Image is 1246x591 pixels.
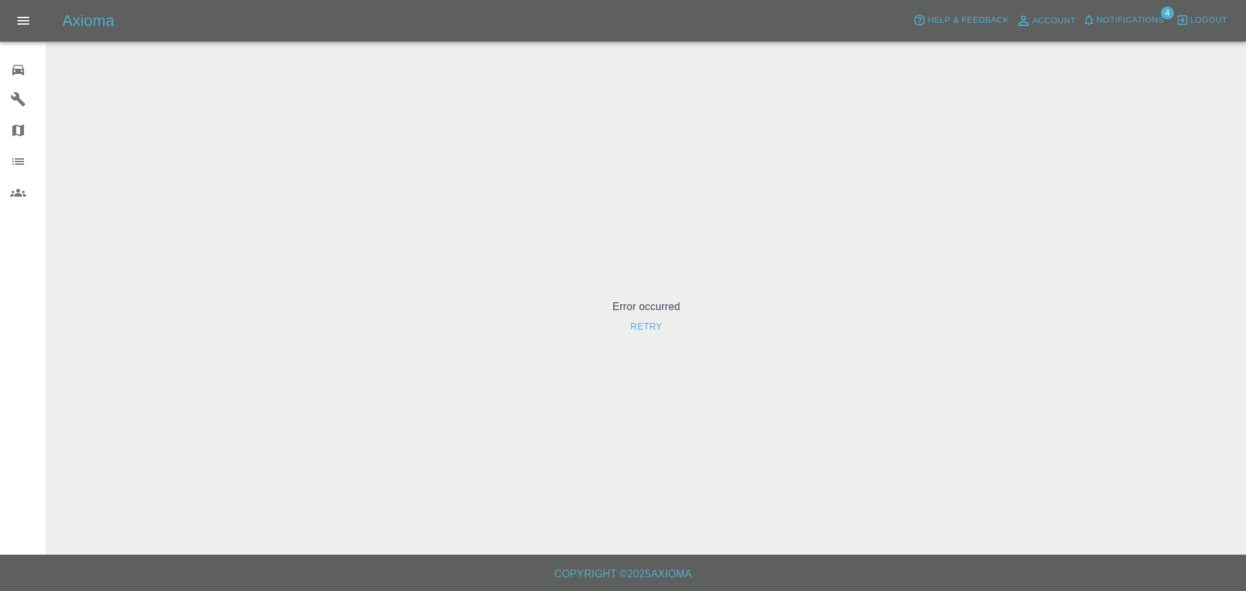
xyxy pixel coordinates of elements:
[1161,6,1174,19] span: 4
[1012,10,1079,31] a: Account
[8,5,39,36] button: Open drawer
[10,565,1236,583] h6: Copyright © 2025 Axioma
[613,299,680,315] p: Error occurred
[1079,10,1167,30] button: Notifications
[910,10,1012,30] button: Help & Feedback
[927,13,1008,28] span: Help & Feedback
[1097,13,1164,28] span: Notifications
[1032,14,1076,29] span: Account
[62,10,114,31] h5: Axioma
[625,315,667,339] button: Retry
[1173,10,1230,30] button: Logout
[1190,13,1227,28] span: Logout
